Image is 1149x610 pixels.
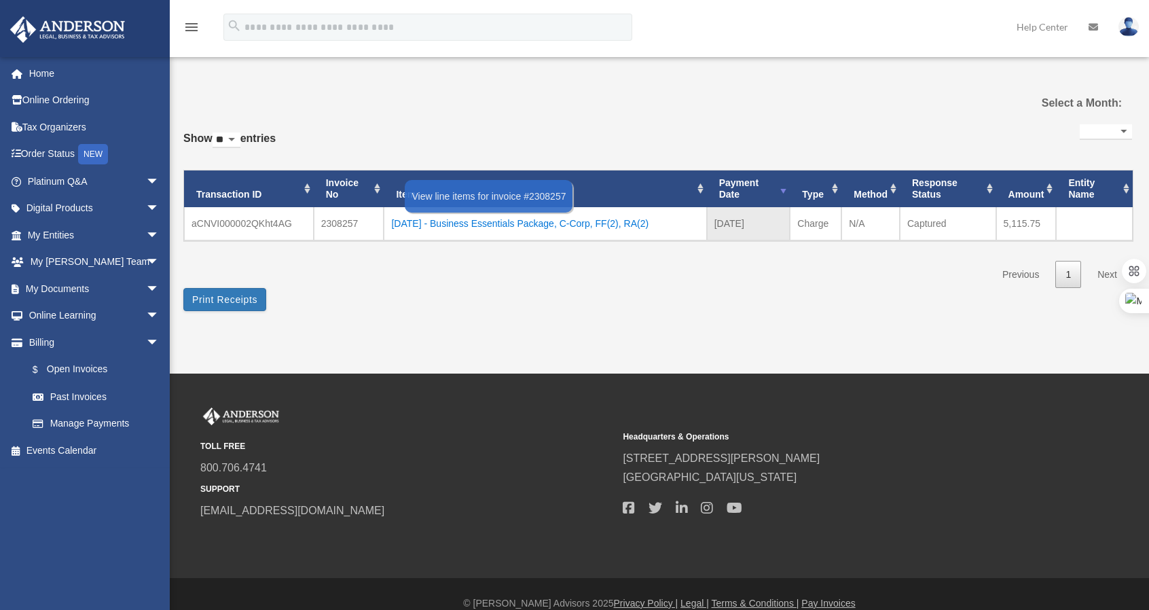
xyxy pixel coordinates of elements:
a: $Open Invoices [19,356,180,384]
th: Transaction ID: activate to sort column ascending [184,171,314,207]
th: Response Status: activate to sort column ascending [900,171,996,207]
a: 1 [1055,261,1081,289]
small: SUPPORT [200,482,613,497]
td: 5,115.75 [996,207,1057,240]
a: Previous [992,261,1049,289]
a: Platinum Q&Aarrow_drop_down [10,168,180,195]
small: TOLL FREE [200,439,613,454]
i: menu [183,19,200,35]
button: Print Receipts [183,288,266,311]
a: Digital Productsarrow_drop_down [10,195,180,222]
small: Headquarters & Operations [623,430,1036,444]
img: Anderson Advisors Platinum Portal [200,408,282,425]
a: My [PERSON_NAME] Teamarrow_drop_down [10,249,180,276]
a: My Documentsarrow_drop_down [10,275,180,302]
span: arrow_drop_down [146,275,173,303]
th: Amount: activate to sort column ascending [996,171,1057,207]
span: arrow_drop_down [146,302,173,330]
span: arrow_drop_down [146,329,173,357]
a: Tax Organizers [10,113,180,141]
a: Past Invoices [19,383,173,410]
div: [DATE] - Business Essentials Package, C-Corp, FF(2), RA(2) [391,214,699,233]
a: [STREET_ADDRESS][PERSON_NAME] [623,452,820,464]
a: Privacy Policy | [614,598,678,609]
a: Events Calendar [10,437,180,464]
td: aCNVI000002QKht4AG [184,207,314,240]
th: Payment Date: activate to sort column ascending [707,171,790,207]
span: arrow_drop_down [146,195,173,223]
th: Type: activate to sort column ascending [790,171,841,207]
a: Pay Invoices [801,598,855,609]
td: Charge [790,207,841,240]
span: arrow_drop_down [146,168,173,196]
label: Select a Month: [984,94,1122,113]
a: My Entitiesarrow_drop_down [10,221,180,249]
th: Entity Name: activate to sort column ascending [1056,171,1133,207]
a: Legal | [680,598,709,609]
td: Captured [900,207,996,240]
div: NEW [78,144,108,164]
a: Online Ordering [10,87,180,114]
a: Manage Payments [19,410,180,437]
label: Show entries [183,129,276,162]
a: menu [183,24,200,35]
span: arrow_drop_down [146,249,173,276]
a: 800.706.4741 [200,462,267,473]
td: N/A [841,207,900,240]
th: Invoice No: activate to sort column ascending [314,171,384,207]
td: [DATE] [707,207,790,240]
select: Showentries [213,132,240,148]
a: Online Learningarrow_drop_down [10,302,180,329]
a: [EMAIL_ADDRESS][DOMAIN_NAME] [200,505,384,516]
th: Method: activate to sort column ascending [841,171,900,207]
span: $ [40,361,47,378]
span: arrow_drop_down [146,221,173,249]
td: 2308257 [314,207,384,240]
i: search [227,18,242,33]
img: User Pic [1118,17,1139,37]
a: Billingarrow_drop_down [10,329,180,356]
a: Terms & Conditions | [712,598,799,609]
a: Order StatusNEW [10,141,180,168]
a: [GEOGRAPHIC_DATA][US_STATE] [623,471,797,483]
a: Home [10,60,180,87]
a: Next [1087,261,1127,289]
img: Anderson Advisors Platinum Portal [6,16,129,43]
th: Item: activate to sort column ascending [384,171,706,207]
